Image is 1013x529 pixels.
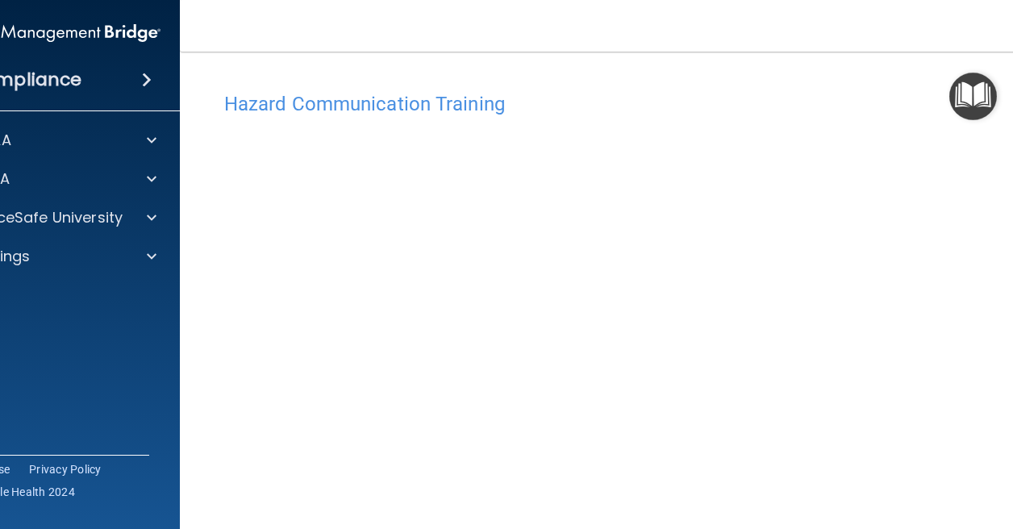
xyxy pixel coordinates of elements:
button: Open Resource Center [949,73,997,120]
a: Privacy Policy [29,461,102,477]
